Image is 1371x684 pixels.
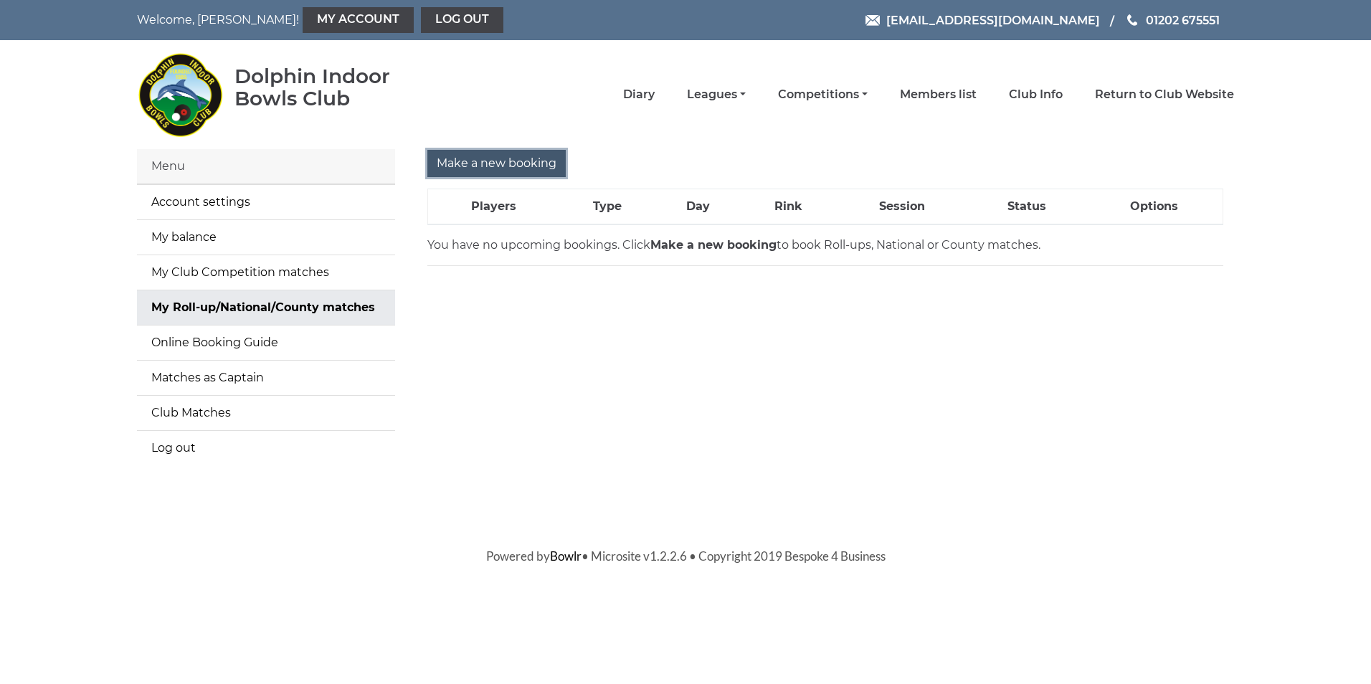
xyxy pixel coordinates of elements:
[1146,13,1220,27] span: 01202 675551
[865,11,1100,29] a: Email [EMAIL_ADDRESS][DOMAIN_NAME]
[1127,14,1137,26] img: Phone us
[137,44,223,145] img: Dolphin Indoor Bowls Club
[137,7,582,33] nav: Welcome, [PERSON_NAME]!
[486,548,886,564] span: Powered by • Microsite v1.2.2.6 • Copyright 2019 Bespoke 4 Business
[137,185,395,219] a: Account settings
[778,87,868,103] a: Competitions
[886,13,1100,27] span: [EMAIL_ADDRESS][DOMAIN_NAME]
[836,189,968,225] th: Session
[1086,189,1223,225] th: Options
[428,189,559,225] th: Players
[741,189,836,225] th: Rink
[1125,11,1220,29] a: Phone us 01202 675551
[550,548,582,564] a: Bowlr
[623,87,655,103] a: Diary
[655,189,741,225] th: Day
[650,238,777,252] strong: Make a new booking
[559,189,655,225] th: Type
[865,15,880,26] img: Email
[137,431,395,465] a: Log out
[137,361,395,395] a: Matches as Captain
[427,237,1223,254] p: You have no upcoming bookings. Click to book Roll-ups, National or County matches.
[303,7,414,33] a: My Account
[900,87,977,103] a: Members list
[137,396,395,430] a: Club Matches
[1009,87,1063,103] a: Club Info
[1095,87,1234,103] a: Return to Club Website
[421,7,503,33] a: Log out
[137,220,395,255] a: My balance
[234,65,436,110] div: Dolphin Indoor Bowls Club
[137,149,395,184] div: Menu
[137,326,395,360] a: Online Booking Guide
[687,87,746,103] a: Leagues
[137,290,395,325] a: My Roll-up/National/County matches
[968,189,1086,225] th: Status
[427,150,566,177] input: Make a new booking
[137,255,395,290] a: My Club Competition matches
